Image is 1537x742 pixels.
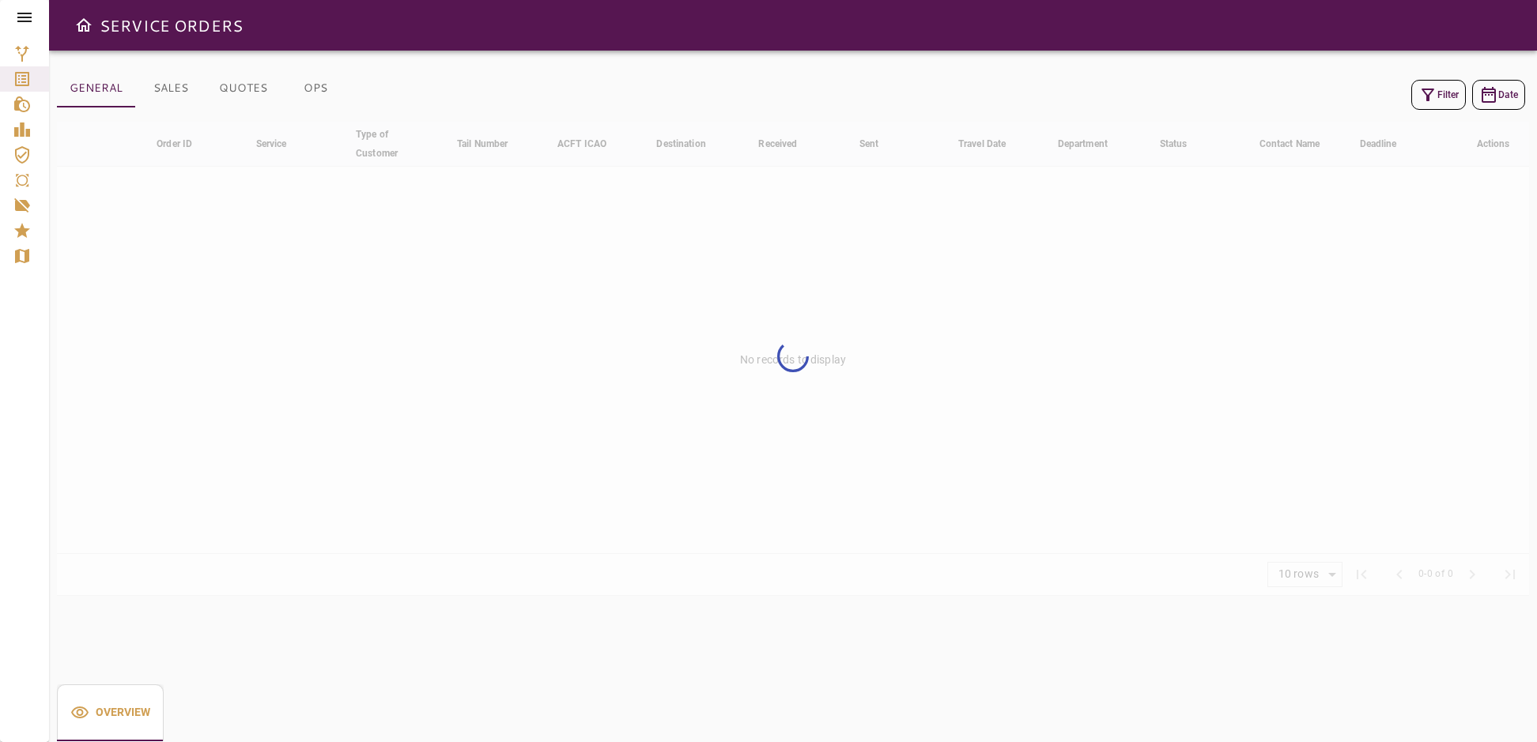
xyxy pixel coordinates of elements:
[135,70,206,107] button: SALES
[57,70,351,107] div: basic tabs example
[1472,80,1525,110] button: Date
[57,684,164,741] button: Overview
[68,9,100,41] button: Open drawer
[57,70,135,107] button: GENERAL
[1411,80,1466,110] button: Filter
[280,70,351,107] button: OPS
[57,684,164,741] div: basic tabs example
[100,13,243,38] h6: SERVICE ORDERS
[206,70,280,107] button: QUOTES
